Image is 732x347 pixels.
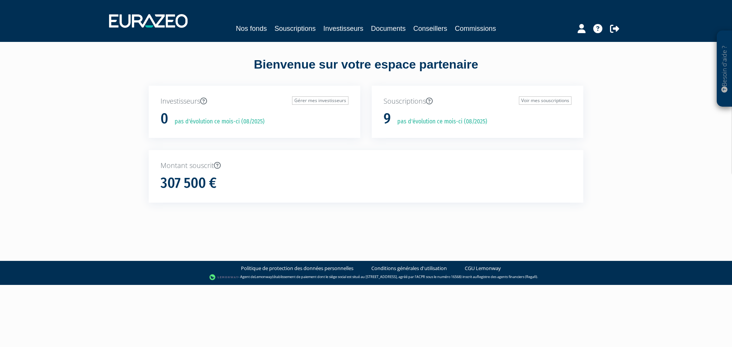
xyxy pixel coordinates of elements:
[720,35,729,103] p: Besoin d'aide ?
[323,23,363,34] a: Investisseurs
[161,175,217,191] h1: 307 500 €
[477,274,537,279] a: Registre des agents financiers (Regafi)
[241,265,353,272] a: Politique de protection des données personnelles
[161,161,571,171] p: Montant souscrit
[465,265,501,272] a: CGU Lemonway
[274,23,316,34] a: Souscriptions
[519,96,571,105] a: Voir mes souscriptions
[209,273,239,281] img: logo-lemonway.png
[255,274,272,279] a: Lemonway
[143,56,589,86] div: Bienvenue sur votre espace partenaire
[236,23,267,34] a: Nos fonds
[109,14,188,28] img: 1732889491-logotype_eurazeo_blanc_rvb.png
[384,96,571,106] p: Souscriptions
[161,111,168,127] h1: 0
[413,23,447,34] a: Conseillers
[169,117,265,126] p: pas d'évolution ce mois-ci (08/2025)
[292,96,348,105] a: Gérer mes investisseurs
[8,273,724,281] div: - Agent de (établissement de paiement dont le siège social est situé au [STREET_ADDRESS], agréé p...
[384,111,391,127] h1: 9
[455,23,496,34] a: Commissions
[392,117,487,126] p: pas d'évolution ce mois-ci (08/2025)
[371,265,447,272] a: Conditions générales d'utilisation
[371,23,406,34] a: Documents
[161,96,348,106] p: Investisseurs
